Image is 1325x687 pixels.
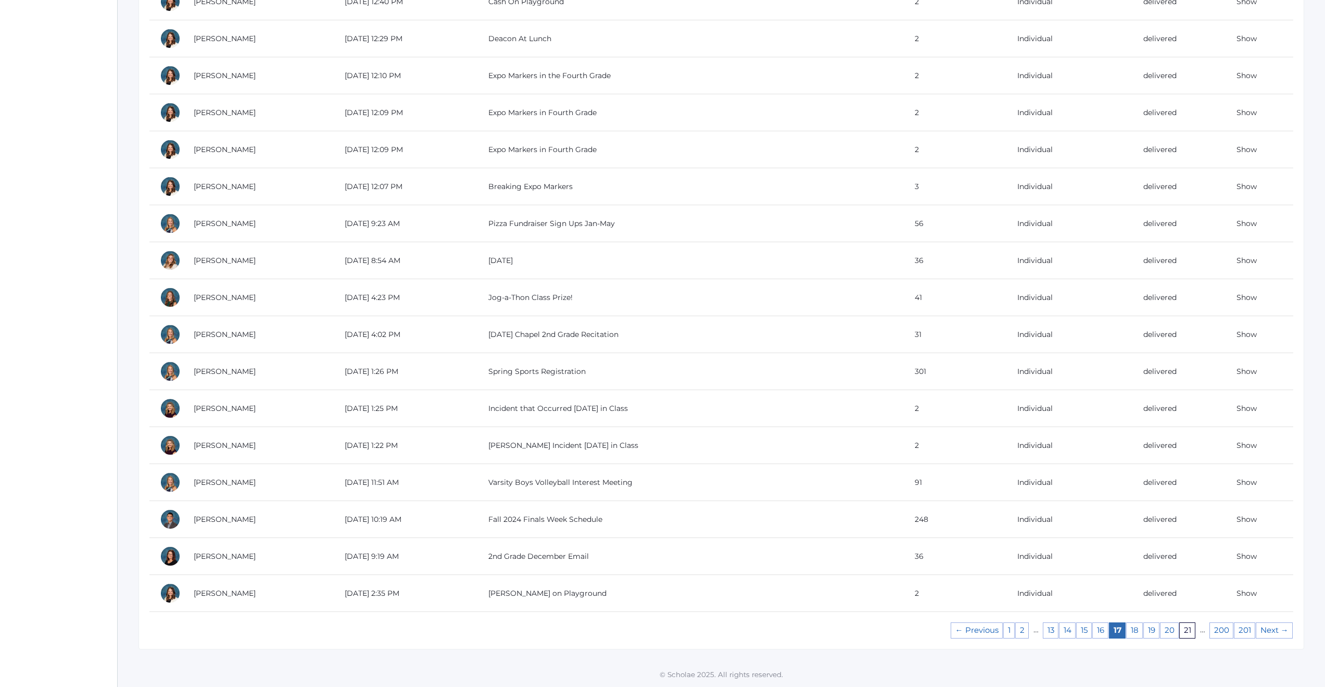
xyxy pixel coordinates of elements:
[1236,589,1257,598] a: Show
[1133,168,1226,205] td: delivered
[1007,279,1133,316] td: Individual
[194,145,256,154] a: [PERSON_NAME]
[1236,145,1257,154] a: Show
[1007,538,1133,575] td: Individual
[194,219,256,228] a: [PERSON_NAME]
[160,28,181,49] div: Teresa Deutsch
[478,168,904,205] td: Breaking Expo Markers
[194,441,256,450] a: [PERSON_NAME]
[478,94,904,131] td: Expo Markers in Fourth Grade
[1133,316,1226,353] td: delivered
[1236,34,1257,43] a: Show
[160,213,181,234] div: Courtney Nicholls
[904,390,1007,427] td: 2
[1007,316,1133,353] td: Individual
[951,622,1293,639] div: Pagination
[1236,515,1257,524] a: Show
[1133,390,1226,427] td: delivered
[160,139,181,160] div: Teresa Deutsch
[1236,441,1257,450] a: Show
[194,589,256,598] a: [PERSON_NAME]
[334,20,478,57] td: [DATE] 12:29 PM
[478,205,904,242] td: Pizza Fundraiser Sign Ups Jan-May
[194,256,256,265] a: [PERSON_NAME]
[334,353,478,390] td: [DATE] 1:26 PM
[1007,57,1133,94] td: Individual
[1015,622,1029,639] a: Page 2
[904,168,1007,205] td: 3
[904,427,1007,464] td: 2
[334,464,478,501] td: [DATE] 11:51 AM
[1133,353,1226,390] td: delivered
[1043,622,1058,639] a: Page 13
[1236,71,1257,80] a: Show
[194,367,256,376] a: [PERSON_NAME]
[1133,57,1226,94] td: delivered
[334,427,478,464] td: [DATE] 1:22 PM
[334,501,478,538] td: [DATE] 10:19 AM
[1007,353,1133,390] td: Individual
[1059,622,1076,639] a: Page 14
[1133,279,1226,316] td: delivered
[1209,622,1233,639] a: Page 200
[1007,205,1133,242] td: Individual
[1007,390,1133,427] td: Individual
[334,205,478,242] td: [DATE] 9:23 AM
[1133,205,1226,242] td: delivered
[478,20,904,57] td: Deacon At Lunch
[904,353,1007,390] td: 301
[334,316,478,353] td: [DATE] 4:02 PM
[1236,293,1257,302] a: Show
[334,242,478,279] td: [DATE] 8:54 AM
[1133,464,1226,501] td: delivered
[160,509,181,530] div: Lucas Vieira
[160,435,181,456] div: Lindsay Leeds
[194,293,256,302] a: [PERSON_NAME]
[160,583,181,604] div: Teresa Deutsch
[1236,552,1257,561] a: Show
[1007,168,1133,205] td: Individual
[194,330,256,339] a: [PERSON_NAME]
[1007,427,1133,464] td: Individual
[334,94,478,131] td: [DATE] 12:09 PM
[160,102,181,123] div: Teresa Deutsch
[904,242,1007,279] td: 36
[1092,622,1108,639] a: Page 16
[904,316,1007,353] td: 31
[160,361,181,382] div: Courtney Nicholls
[160,287,181,308] div: Andrea Deutsch
[1179,622,1195,639] a: Page 21
[1133,427,1226,464] td: delivered
[118,669,1325,680] p: © Scholae 2025. All rights reserved.
[194,108,256,117] a: [PERSON_NAME]
[160,546,181,567] div: Emily Balli
[194,182,256,191] a: [PERSON_NAME]
[1007,94,1133,131] td: Individual
[478,242,904,279] td: [DATE]
[1109,622,1126,639] em: Page 17
[478,353,904,390] td: Spring Sports Registration
[194,552,256,561] a: [PERSON_NAME]
[160,65,181,86] div: Teresa Deutsch
[478,501,904,538] td: Fall 2024 Finals Week Schedule
[1236,367,1257,376] a: Show
[1029,622,1042,638] span: …
[1236,108,1257,117] a: Show
[1133,538,1226,575] td: delivered
[904,131,1007,168] td: 2
[1003,622,1015,639] a: Page 1
[160,250,181,271] div: Liv Barber
[1007,242,1133,279] td: Individual
[1236,478,1257,487] a: Show
[904,575,1007,612] td: 2
[194,404,256,413] a: [PERSON_NAME]
[1133,94,1226,131] td: delivered
[904,205,1007,242] td: 56
[334,575,478,612] td: [DATE] 2:35 PM
[478,575,904,612] td: [PERSON_NAME] on Playground
[1143,622,1159,639] a: Page 19
[194,515,256,524] a: [PERSON_NAME]
[1126,622,1143,639] a: Page 18
[160,176,181,197] div: Teresa Deutsch
[160,398,181,419] div: Lindsay Leeds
